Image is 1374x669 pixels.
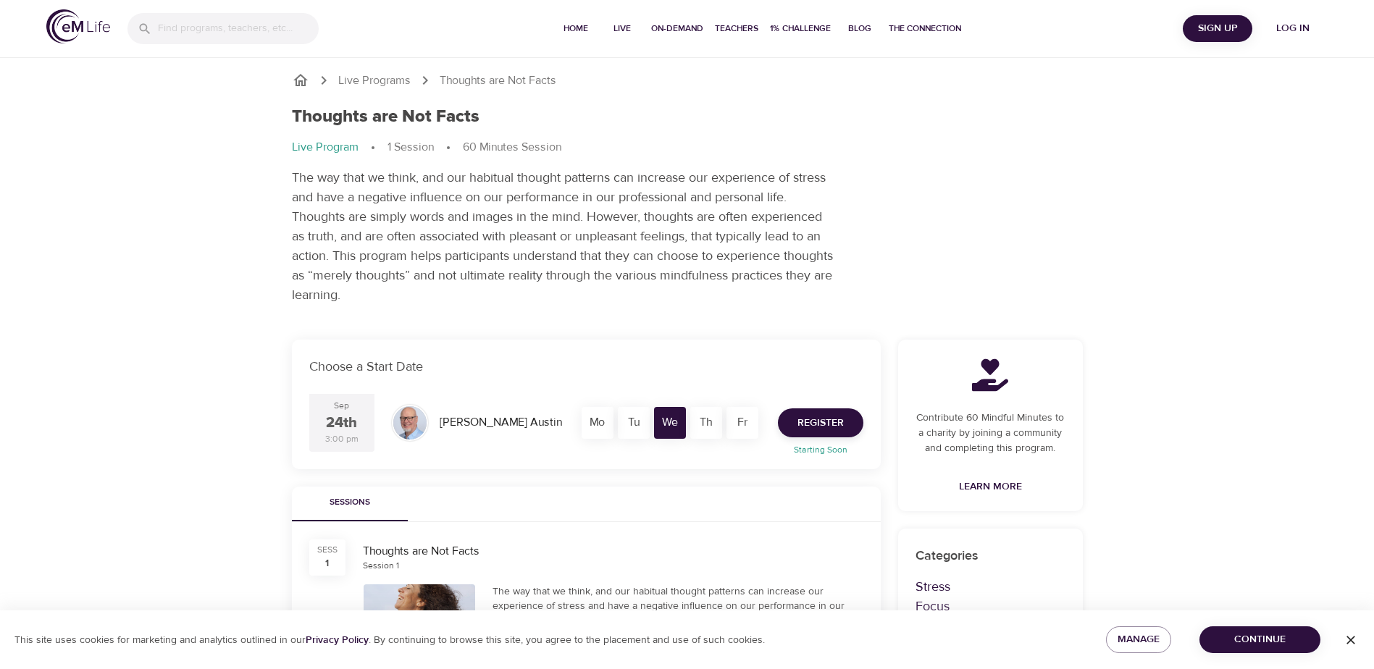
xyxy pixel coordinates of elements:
div: 24th [326,413,357,434]
span: On-Demand [651,21,703,36]
img: logo [46,9,110,43]
div: SESS [317,544,338,556]
a: Live Programs [338,72,411,89]
div: Tu [618,407,650,439]
span: The Connection [889,21,961,36]
span: Home [558,21,593,36]
span: Learn More [959,478,1022,496]
a: Learn More [953,474,1028,500]
span: Sign Up [1189,20,1247,38]
span: Continue [1211,631,1309,649]
button: Sign Up [1183,15,1252,42]
div: Sep [334,400,349,412]
div: We [654,407,686,439]
p: Contribute 60 Mindful Minutes to a charity by joining a community and completing this program. [916,411,1065,456]
div: Mo [582,407,613,439]
nav: breadcrumb [292,72,1083,89]
p: Categories [916,546,1065,565]
p: The way that we think, and our habitual thought patterns can increase our experience of stress an... [292,168,835,305]
span: 1% Challenge [770,21,831,36]
div: 1 [325,556,329,571]
div: [PERSON_NAME] Austin [434,408,568,437]
p: Thoughts are Not Facts [440,72,556,89]
span: Teachers [715,21,758,36]
p: Choose a Start Date [309,357,863,376]
button: Manage [1106,626,1171,653]
p: Focus [916,597,1065,616]
p: 1 Session [388,139,434,156]
button: Log in [1258,15,1328,42]
div: Thoughts are Not Facts [363,543,863,560]
span: Manage [1118,631,1160,649]
span: Blog [842,21,877,36]
p: Live Program [292,139,359,156]
span: Sessions [301,495,399,510]
h1: Thoughts are Not Facts [292,106,479,127]
span: Live [605,21,640,36]
a: Privacy Policy [306,634,369,647]
p: Starting Soon [769,443,872,456]
div: Th [690,407,722,439]
nav: breadcrumb [292,139,1083,156]
p: Stress [916,577,1065,597]
p: 60 Minutes Session [463,139,561,156]
div: Fr [726,407,758,439]
input: Find programs, teachers, etc... [158,13,319,44]
div: 3:00 pm [325,433,359,445]
button: Continue [1199,626,1320,653]
button: Register [778,408,863,437]
span: Log in [1264,20,1322,38]
div: Session 1 [363,560,399,572]
span: Register [797,414,844,432]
